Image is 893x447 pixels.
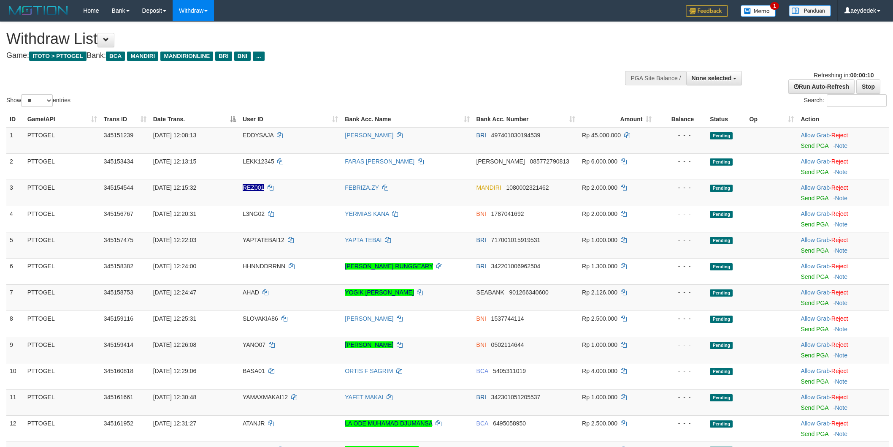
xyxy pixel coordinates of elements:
span: Copy 1537744114 to clipboard [491,315,524,322]
a: FEBRIZA.ZY [345,184,379,191]
span: YAPTATEBAI12 [243,237,284,243]
label: Search: [804,94,887,107]
div: - - - [658,314,703,323]
a: Send PGA [801,352,828,359]
a: Reject [831,289,848,296]
a: Allow Grab [801,315,829,322]
span: · [801,158,831,165]
span: · [801,420,831,427]
td: 11 [6,389,24,415]
a: Reject [831,368,848,374]
a: Send PGA [801,300,828,306]
span: LEKK12345 [243,158,274,165]
span: · [801,263,831,270]
a: Allow Grab [801,289,829,296]
span: · [801,341,831,348]
th: Action [797,112,889,127]
span: · [801,184,831,191]
span: BRI [476,132,486,139]
div: - - - [658,341,703,349]
div: - - - [658,367,703,375]
span: [DATE] 12:26:08 [153,341,196,348]
a: Reject [831,420,848,427]
a: Reject [831,237,848,243]
span: YAMAXMAKAI12 [243,394,288,401]
th: Trans ID: activate to sort column ascending [100,112,150,127]
div: - - - [658,236,703,244]
div: - - - [658,131,703,139]
a: Run Auto-Refresh [788,79,855,94]
th: User ID: activate to sort column ascending [239,112,341,127]
span: Pending [710,394,733,401]
td: · [797,311,889,337]
td: · [797,180,889,206]
a: Note [835,273,847,280]
div: - - - [658,288,703,297]
span: Rp 2.500.000 [582,315,617,322]
a: Allow Grab [801,132,829,139]
span: HHNNDDRRNN [243,263,285,270]
th: Bank Acc. Number: activate to sort column ascending [473,112,579,127]
span: Pending [710,420,733,428]
a: Reject [831,210,848,217]
span: · [801,210,831,217]
div: - - - [658,183,703,192]
span: · [801,315,831,322]
span: 345159116 [104,315,133,322]
div: - - - [658,262,703,270]
a: YERMIAS KANA [345,210,389,217]
td: PTTOGEL [24,127,100,154]
span: Rp 2.000.000 [582,184,617,191]
span: Pending [710,211,733,218]
th: Bank Acc. Name: activate to sort column ascending [341,112,473,127]
span: 345157475 [104,237,133,243]
span: [DATE] 12:24:47 [153,289,196,296]
span: Rp 1.000.000 [582,341,617,348]
img: MOTION_logo.png [6,4,70,17]
td: 8 [6,311,24,337]
td: · [797,127,889,154]
a: Note [835,431,847,437]
span: Pending [710,263,733,270]
span: [DATE] 12:22:03 [153,237,196,243]
td: · [797,389,889,415]
td: · [797,258,889,284]
td: 5 [6,232,24,258]
span: ... [253,52,264,61]
span: Copy 901266340600 to clipboard [509,289,548,296]
span: 345154544 [104,184,133,191]
a: Send PGA [801,142,828,149]
a: Send PGA [801,273,828,280]
span: · [801,132,831,139]
span: Rp 2.126.000 [582,289,617,296]
span: [DATE] 12:13:15 [153,158,196,165]
a: [PERSON_NAME] [345,132,393,139]
span: 345161661 [104,394,133,401]
span: Copy 6495058950 to clipboard [493,420,526,427]
a: Allow Grab [801,394,829,401]
td: 3 [6,180,24,206]
span: [DATE] 12:25:31 [153,315,196,322]
a: YAFET MAKAI [345,394,383,401]
img: Button%20Memo.svg [741,5,776,17]
a: Reject [831,132,848,139]
td: 4 [6,206,24,232]
td: 10 [6,363,24,389]
th: Amount: activate to sort column ascending [579,112,655,127]
span: Pending [710,342,733,349]
a: LA ODE MUHAMAD DJUMANSA [345,420,432,427]
a: Reject [831,263,848,270]
span: 345161952 [104,420,133,427]
span: Pending [710,237,733,244]
a: [PERSON_NAME] [345,315,393,322]
span: MANDIRI [476,184,501,191]
a: Allow Grab [801,341,829,348]
a: ORTIS F SAGRIM [345,368,393,374]
a: Allow Grab [801,158,829,165]
span: SLOVAKIA86 [243,315,278,322]
button: None selected [686,71,742,85]
span: Copy 717001015919531 to clipboard [491,237,541,243]
a: Send PGA [801,404,828,411]
span: 345153434 [104,158,133,165]
a: Note [835,195,847,202]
